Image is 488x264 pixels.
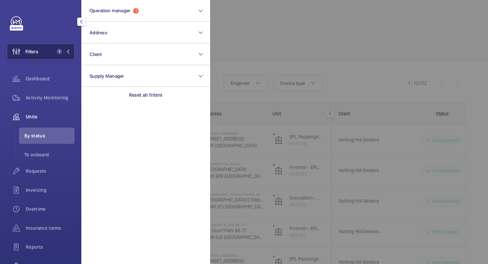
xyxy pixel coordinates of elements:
[57,49,62,54] span: 1
[26,113,75,120] span: Units
[26,244,75,250] span: Reports
[26,225,75,231] span: Insurance items
[25,48,38,55] span: Filters
[26,75,75,82] span: Dashboard
[26,168,75,174] span: Requests
[26,187,75,193] span: Invoicing
[24,151,75,158] span: To onboard
[26,206,75,212] span: Overtime
[7,43,75,60] button: Filters1
[26,94,75,101] span: Activity Monitoring
[24,132,75,139] span: By status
